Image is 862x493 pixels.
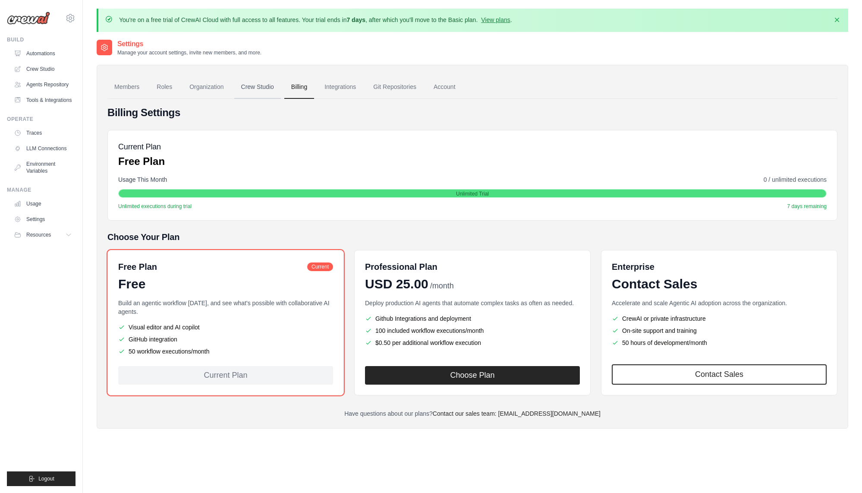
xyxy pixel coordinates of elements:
a: Agents Repository [10,78,76,92]
h6: Professional Plan [365,261,437,273]
a: Integrations [318,76,363,99]
a: Members [107,76,146,99]
h5: Current Plan [118,141,165,153]
li: GitHub integration [118,335,333,344]
span: Current [307,262,333,271]
a: Git Repositories [366,76,423,99]
a: Organization [182,76,230,99]
a: Tools & Integrations [10,93,76,107]
strong: 7 days [346,16,365,23]
div: Free [118,276,333,292]
p: Deploy production AI agents that automate complex tasks as often as needed. [365,299,580,307]
a: Usage [10,197,76,211]
span: Unlimited Trial [456,190,489,197]
li: 50 workflow executions/month [118,347,333,356]
p: Build an agentic workflow [DATE], and see what's possible with collaborative AI agents. [118,299,333,316]
div: Build [7,36,76,43]
span: Unlimited executions during trial [118,203,192,210]
button: Logout [7,471,76,486]
h5: Choose Your Plan [107,231,837,243]
div: Manage [7,186,76,193]
li: $0.50 per additional workflow execution [365,338,580,347]
a: Automations [10,47,76,60]
p: Manage your account settings, invite new members, and more. [117,49,261,56]
p: You're on a free trial of CrewAI Cloud with full access to all features. Your trial ends in , aft... [119,16,512,24]
button: Resources [10,228,76,242]
button: Choose Plan [365,366,580,385]
a: LLM Connections [10,142,76,155]
a: View plans [481,16,510,23]
a: Crew Studio [234,76,281,99]
a: Settings [10,212,76,226]
h6: Free Plan [118,261,157,273]
li: Visual editor and AI copilot [118,323,333,332]
h6: Enterprise [612,261,827,273]
a: Crew Studio [10,62,76,76]
span: Resources [26,231,51,238]
a: Account [427,76,462,99]
h2: Settings [117,39,261,49]
h4: Billing Settings [107,106,837,120]
li: CrewAI or private infrastructure [612,314,827,323]
div: Operate [7,116,76,123]
a: Traces [10,126,76,140]
p: Accelerate and scale Agentic AI adoption across the organization. [612,299,827,307]
p: Have questions about our plans? [107,409,837,418]
img: Logo [7,12,50,25]
li: Github Integrations and deployment [365,314,580,323]
span: Logout [38,475,54,482]
span: USD 25.00 [365,276,428,292]
li: 50 hours of development/month [612,338,827,347]
span: /month [430,280,454,292]
a: Environment Variables [10,157,76,178]
p: Free Plan [118,155,165,168]
span: 7 days remaining [787,203,827,210]
div: Current Plan [118,366,333,385]
li: On-site support and training [612,326,827,335]
a: Roles [150,76,179,99]
span: Usage This Month [118,175,167,184]
a: Billing [284,76,314,99]
span: 0 / unlimited executions [764,175,827,184]
a: Contact Sales [612,364,827,385]
a: Contact our sales team: [EMAIL_ADDRESS][DOMAIN_NAME] [433,410,601,417]
div: Contact Sales [612,276,827,292]
li: 100 included workflow executions/month [365,326,580,335]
